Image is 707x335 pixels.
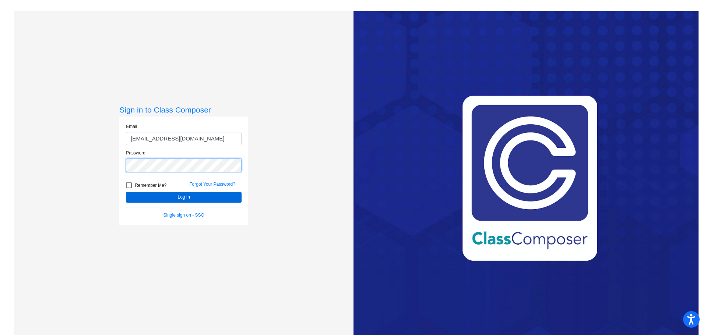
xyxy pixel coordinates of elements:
[126,192,242,203] button: Log In
[126,123,137,130] label: Email
[163,213,204,218] a: Single sign on - SSO
[189,182,235,187] a: Forgot Your Password?
[135,181,166,190] span: Remember Me?
[119,105,248,114] h3: Sign in to Class Composer
[126,150,145,156] label: Password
